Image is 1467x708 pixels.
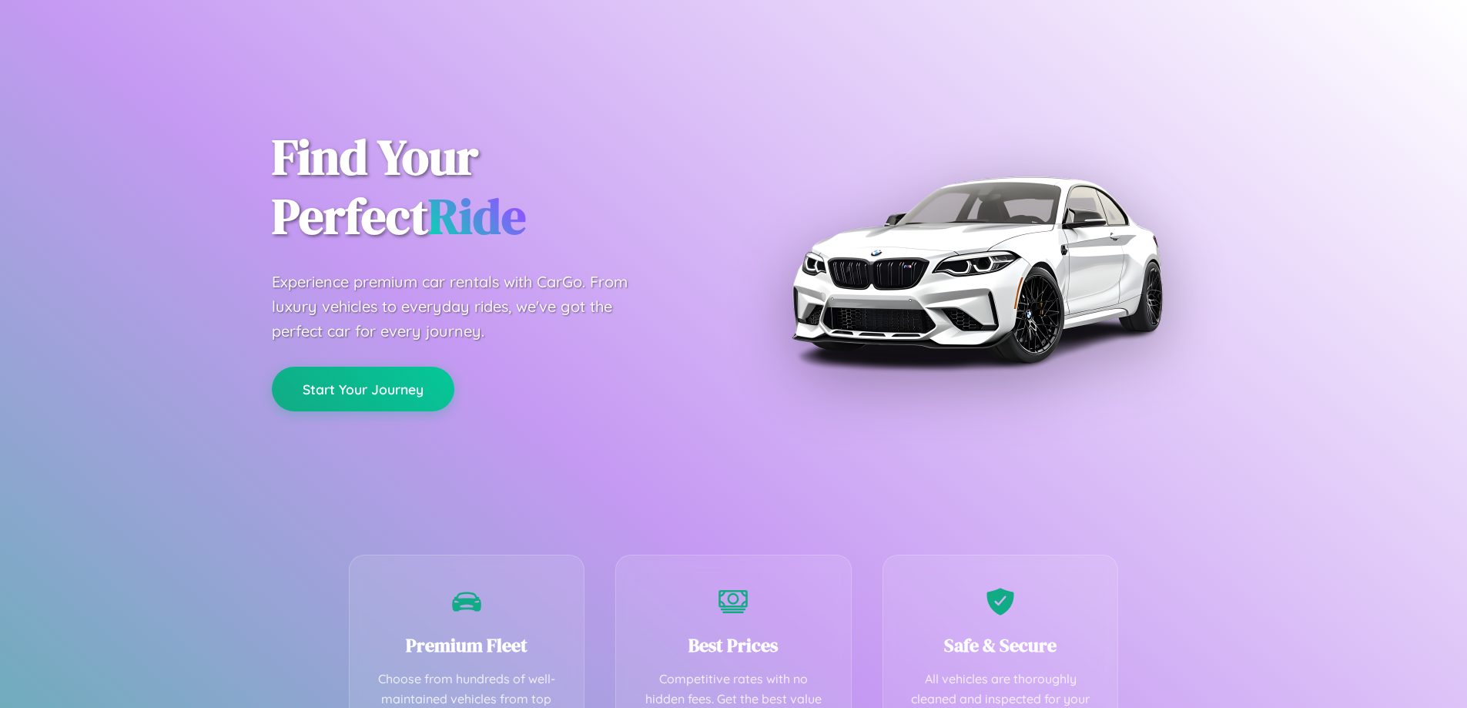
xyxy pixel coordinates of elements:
[272,367,454,411] button: Start Your Journey
[428,183,526,250] span: Ride
[784,77,1169,462] img: Premium BMW car rental vehicle
[906,633,1095,658] h3: Safe & Secure
[373,633,561,658] h3: Premium Fleet
[272,128,711,247] h1: Find Your Perfect
[639,633,828,658] h3: Best Prices
[272,270,657,344] p: Experience premium car rentals with CarGo. From luxury vehicles to everyday rides, we've got the ...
